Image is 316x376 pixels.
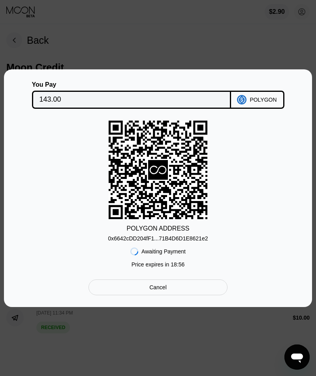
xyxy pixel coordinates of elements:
[16,81,300,109] div: You PayPOLYGON
[88,279,228,295] div: Cancel
[132,261,185,268] div: Price expires in
[171,261,184,268] span: 18 : 56
[108,232,208,242] div: 0x6642cDD204fF1...71B4D6D1E8621e2
[284,344,310,370] iframe: Button to launch messaging window, conversation in progress
[32,81,231,88] div: You Pay
[141,248,186,255] div: Awaiting Payment
[108,235,208,242] div: 0x6642cDD204fF1...71B4D6D1E8621e2
[149,284,167,291] div: Cancel
[127,225,190,232] div: POLYGON ADDRESS
[250,97,276,103] div: POLYGON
